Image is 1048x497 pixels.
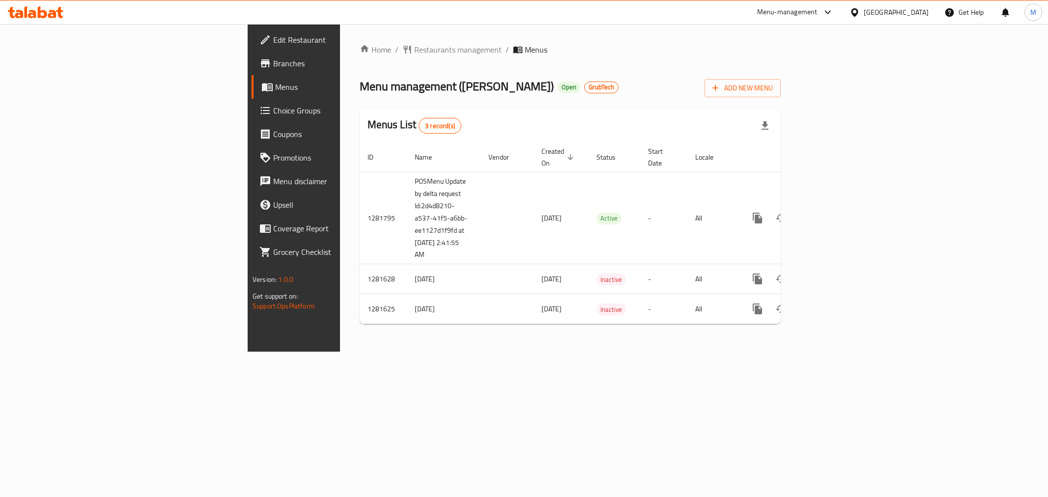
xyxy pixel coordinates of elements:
[273,128,415,140] span: Coupons
[273,175,415,187] span: Menu disclaimer
[506,44,509,55] li: /
[769,297,793,321] button: Change Status
[695,151,726,163] span: Locale
[705,79,781,97] button: Add New Menu
[746,206,769,230] button: more
[252,193,423,217] a: Upsell
[273,152,415,164] span: Promotions
[273,105,415,116] span: Choice Groups
[252,75,423,99] a: Menus
[864,7,929,18] div: [GEOGRAPHIC_DATA]
[414,44,502,55] span: Restaurants management
[640,264,687,294] td: -
[252,240,423,264] a: Grocery Checklist
[746,297,769,321] button: more
[769,206,793,230] button: Change Status
[1030,7,1036,18] span: M
[525,44,547,55] span: Menus
[541,212,562,224] span: [DATE]
[407,294,481,324] td: [DATE]
[360,44,781,55] nav: breadcrumb
[558,82,580,93] div: Open
[360,75,554,97] span: Menu management ( [PERSON_NAME] )
[252,99,423,122] a: Choice Groups
[488,151,522,163] span: Vendor
[273,34,415,46] span: Edit Restaurant
[278,273,293,286] span: 1.0.0
[402,44,502,55] a: Restaurants management
[687,172,738,264] td: All
[596,213,622,224] span: Active
[252,122,423,146] a: Coupons
[273,246,415,258] span: Grocery Checklist
[687,264,738,294] td: All
[419,121,461,131] span: 3 record(s)
[769,267,793,291] button: Change Status
[640,294,687,324] td: -
[360,142,848,325] table: enhanced table
[558,83,580,91] span: Open
[252,28,423,52] a: Edit Restaurant
[596,151,628,163] span: Status
[368,117,461,134] h2: Menus List
[252,52,423,75] a: Branches
[419,118,461,134] div: Total records count
[687,294,738,324] td: All
[541,273,562,285] span: [DATE]
[252,146,423,169] a: Promotions
[273,199,415,211] span: Upsell
[253,300,315,312] a: Support.OpsPlatform
[273,222,415,234] span: Coverage Report
[757,6,818,18] div: Menu-management
[252,169,423,193] a: Menu disclaimer
[596,274,626,285] span: Inactive
[253,273,277,286] span: Version:
[712,82,773,94] span: Add New Menu
[596,304,626,315] span: Inactive
[253,290,298,303] span: Get support on:
[275,81,415,93] span: Menus
[368,151,386,163] span: ID
[753,114,777,138] div: Export file
[746,267,769,291] button: more
[407,264,481,294] td: [DATE]
[541,145,577,169] span: Created On
[407,172,481,264] td: POSMenu Update by delta request Id:2d4d8210-a537-41f5-a6bb-ee1127d1f9fd at [DATE] 2:41:55 AM
[541,303,562,315] span: [DATE]
[738,142,848,172] th: Actions
[648,145,676,169] span: Start Date
[640,172,687,264] td: -
[252,217,423,240] a: Coverage Report
[415,151,445,163] span: Name
[585,83,618,91] span: GrubTech
[273,57,415,69] span: Branches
